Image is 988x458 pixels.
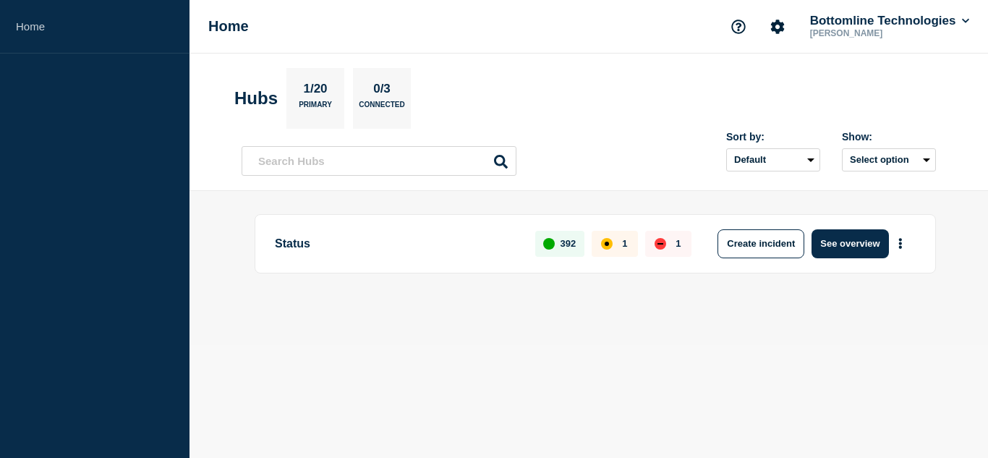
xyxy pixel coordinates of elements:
p: Connected [359,101,404,116]
button: See overview [812,229,888,258]
p: 1 [676,238,681,249]
h1: Home [208,18,249,35]
p: 1 [622,238,627,249]
button: Create incident [717,229,804,258]
div: down [655,238,666,250]
p: 1/20 [298,82,333,101]
p: Status [275,229,519,258]
p: 392 [561,238,576,249]
div: Sort by: [726,131,820,143]
p: 0/3 [368,82,396,101]
button: Select option [842,148,936,171]
p: [PERSON_NAME] [807,28,958,38]
div: Show: [842,131,936,143]
p: Primary [299,101,332,116]
button: Support [723,12,754,42]
h2: Hubs [234,88,278,109]
div: up [543,238,555,250]
input: Search Hubs [242,146,516,176]
button: Bottomline Technologies [807,14,972,28]
button: Account settings [762,12,793,42]
button: More actions [891,230,910,257]
select: Sort by [726,148,820,171]
div: affected [601,238,613,250]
